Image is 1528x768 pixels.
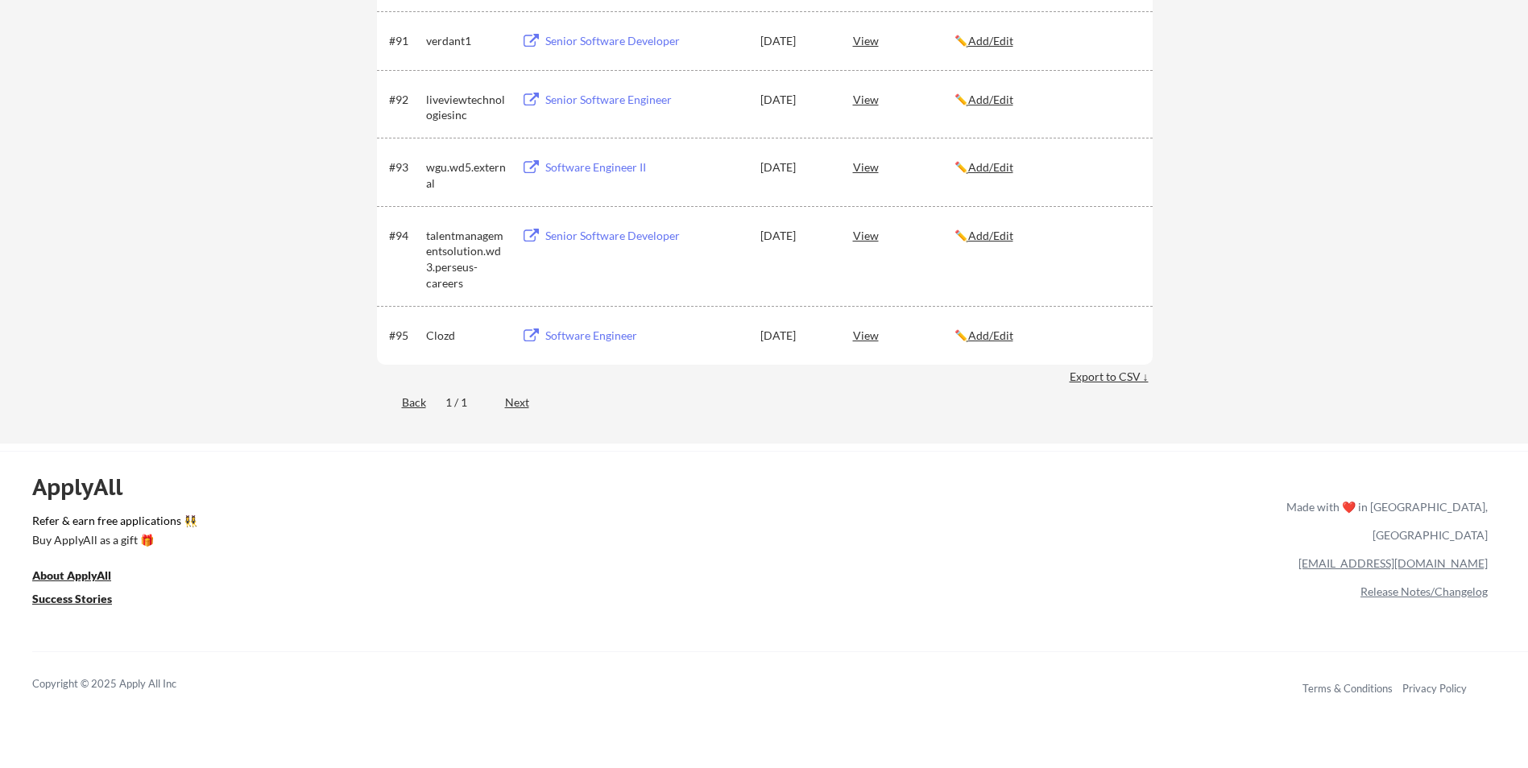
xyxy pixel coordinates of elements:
[389,228,420,244] div: #94
[32,473,141,501] div: ApplyAll
[760,33,831,49] div: [DATE]
[389,33,420,49] div: #91
[32,568,134,588] a: About ApplyAll
[760,159,831,175] div: [DATE]
[32,591,134,611] a: Success Stories
[545,228,745,244] div: Senior Software Developer
[1070,369,1153,385] div: Export to CSV ↓
[426,33,507,49] div: verdant1
[426,328,507,344] div: Clozd
[426,228,507,291] div: talentmanagementsolution.wd3.perseus-careers
[968,93,1013,106] u: Add/Edit
[389,92,420,108] div: #92
[954,228,1138,244] div: ✏️
[545,92,745,108] div: Senior Software Engineer
[853,320,954,349] div: View
[853,152,954,181] div: View
[968,34,1013,47] u: Add/Edit
[968,328,1013,342] u: Add/Edit
[545,33,745,49] div: Senior Software Developer
[1298,556,1488,570] a: [EMAIL_ADDRESS][DOMAIN_NAME]
[32,532,193,552] a: Buy ApplyAll as a gift 🎁
[1360,584,1488,598] a: Release Notes/Changelog
[445,394,486,411] div: 1 / 1
[505,394,548,411] div: Next
[853,221,954,250] div: View
[954,328,1138,344] div: ✏️
[32,535,193,546] div: Buy ApplyAll as a gift 🎁
[853,85,954,114] div: View
[32,592,112,605] u: Success Stories
[760,228,831,244] div: [DATE]
[954,33,1138,49] div: ✏️
[545,328,745,344] div: Software Engineer
[760,92,831,108] div: [DATE]
[32,515,950,532] a: Refer & earn free applications 👯‍♀️
[968,229,1013,242] u: Add/Edit
[1302,682,1393,695] a: Terms & Conditions
[954,92,1138,108] div: ✏️
[968,160,1013,174] u: Add/Edit
[853,26,954,55] div: View
[1280,493,1488,549] div: Made with ❤️ in [GEOGRAPHIC_DATA], [GEOGRAPHIC_DATA]
[954,159,1138,175] div: ✏️
[545,159,745,175] div: Software Engineer II
[389,159,420,175] div: #93
[32,676,217,692] div: Copyright © 2025 Apply All Inc
[426,92,507,123] div: liveviewtechnologiesinc
[426,159,507,191] div: wgu.wd5.external
[760,328,831,344] div: [DATE]
[377,394,426,411] div: Back
[389,328,420,344] div: #95
[1402,682,1467,695] a: Privacy Policy
[32,568,111,582] u: About ApplyAll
